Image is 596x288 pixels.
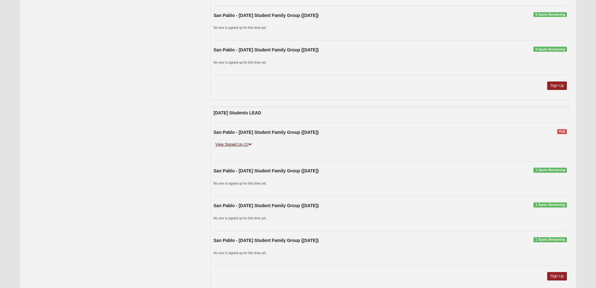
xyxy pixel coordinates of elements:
[533,47,567,52] span: 6 Spots Remaining
[214,60,267,64] small: No one is signed up for this time yet.
[214,13,319,18] strong: San Pablo - [DATE] Student Family Group ([DATE])
[214,216,267,220] small: No one is signed up for this time yet.
[533,12,567,17] span: 6 Spots Remaining
[533,237,567,242] span: 1 Spots Remaining
[214,141,254,148] a: View Signed Up (1)
[547,272,567,280] a: Sign Up
[557,129,567,134] span: Full
[533,168,567,173] span: 1 Spots Remaining
[547,81,567,90] a: Sign Up
[214,181,267,185] small: No one is signed up for this time yet.
[214,130,319,135] strong: San Pablo - [DATE] Student Family Group ([DATE])
[214,47,319,52] strong: San Pablo - [DATE] Student Family Group ([DATE])
[214,26,267,29] small: No one is signed up for this time yet.
[533,202,567,207] span: 1 Spots Remaining
[214,238,319,243] strong: San Pablo - [DATE] Student Family Group ([DATE])
[214,168,319,173] strong: San Pablo - [DATE] Student Family Group ([DATE])
[214,251,267,255] small: No one is signed up for this time yet.
[214,203,319,208] strong: San Pablo - [DATE] Student Family Group ([DATE])
[214,110,261,115] strong: [DATE] Students LEAD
